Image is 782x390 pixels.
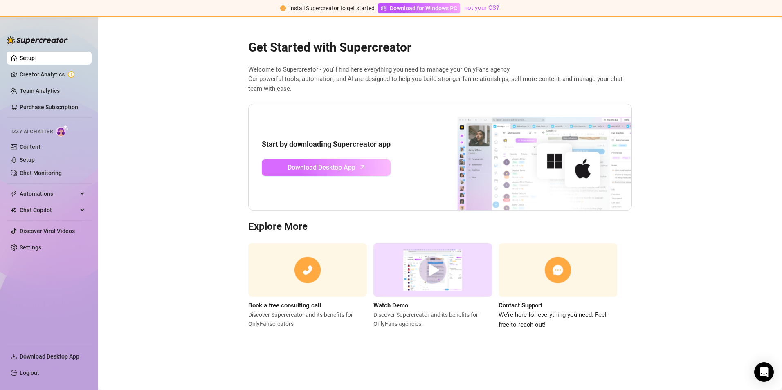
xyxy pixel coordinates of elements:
strong: Book a free consulting call [248,302,321,309]
span: windows [381,5,387,11]
h2: Get Started with Supercreator [248,40,632,55]
span: Download Desktop App [288,162,355,173]
a: Setup [20,55,35,61]
img: consulting call [248,243,367,297]
img: Chat Copilot [11,207,16,213]
a: Settings [20,244,41,251]
span: Discover Supercreator and its benefits for OnlyFans creators [248,310,367,328]
strong: Watch Demo [373,302,408,309]
div: Open Intercom Messenger [754,362,774,382]
span: Chat Copilot [20,204,78,217]
span: Izzy AI Chatter [11,128,53,136]
span: exclamation-circle [280,5,286,11]
img: logo-BBDzfeDw.svg [7,36,68,44]
span: thunderbolt [11,191,17,197]
span: Discover Supercreator and its benefits for OnlyFans agencies. [373,310,492,328]
a: Team Analytics [20,87,60,94]
a: Download for Windows PC [378,3,460,13]
a: Setup [20,157,35,163]
span: Automations [20,187,78,200]
a: Chat Monitoring [20,170,62,176]
img: contact support [499,243,617,297]
a: Log out [20,370,39,376]
a: Download Desktop Apparrow-up [262,159,391,176]
strong: Start by downloading Supercreator app [262,140,391,148]
span: download [11,353,17,360]
a: Purchase Subscription [20,101,85,114]
span: We’re here for everything you need. Feel free to reach out! [499,310,617,329]
img: AI Chatter [56,125,69,137]
h3: Explore More [248,220,632,233]
a: Watch DemoDiscover Supercreator and its benefits for OnlyFans agencies. [373,243,492,329]
a: Creator Analytics exclamation-circle [20,68,85,81]
span: Welcome to Supercreator - you’ll find here everything you need to manage your OnlyFans agency. Ou... [248,65,632,94]
span: Download for Windows PC [390,4,457,13]
a: Book a free consulting callDiscover Supercreator and its benefits for OnlyFanscreators [248,243,367,329]
img: download app [427,104,631,211]
a: Discover Viral Videos [20,228,75,234]
span: arrow-up [358,162,367,172]
span: Download Desktop App [20,353,79,360]
span: Install Supercreator to get started [289,5,375,11]
a: not your OS? [464,4,499,11]
strong: Contact Support [499,302,542,309]
a: Content [20,143,40,150]
img: supercreator demo [373,243,492,297]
